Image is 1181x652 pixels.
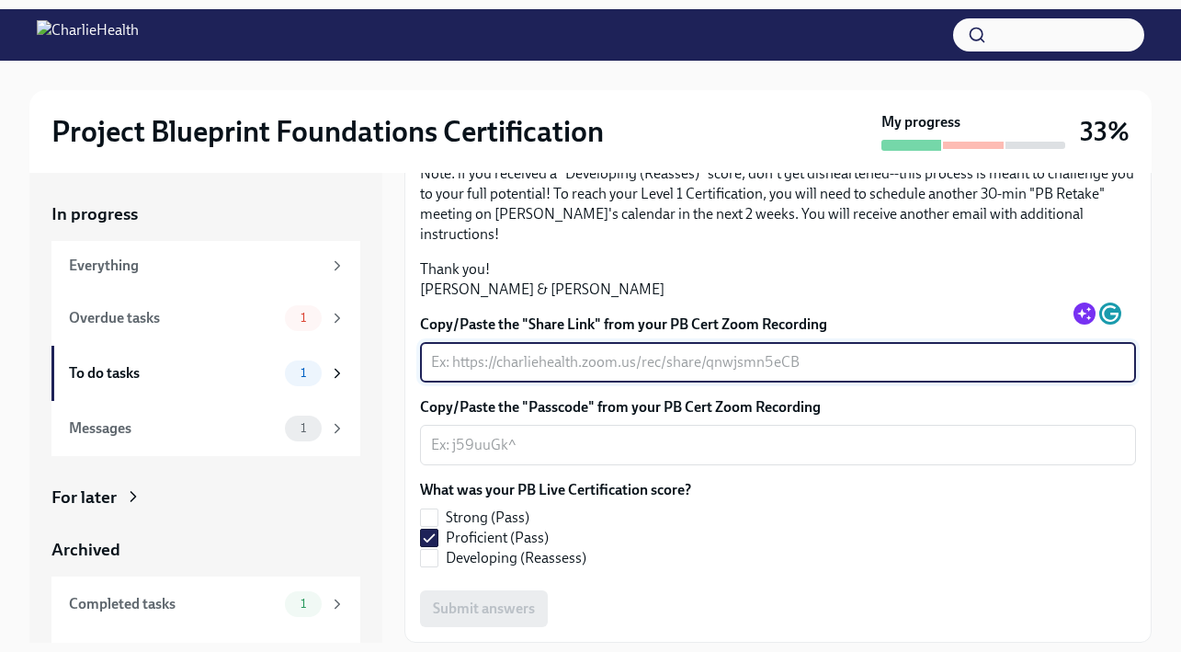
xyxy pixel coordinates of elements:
[51,241,360,291] a: Everything
[1073,303,1096,325] ga: Rephrase
[51,577,360,632] a: Completed tasks1
[51,346,360,401] a: To do tasks1
[420,315,1136,335] label: Copy/Paste the "Share Link" from your PB Cert Zoom Recording
[420,259,1136,300] p: Thank you! [PERSON_NAME] & [PERSON_NAME]
[51,486,117,509] div: For later
[51,538,360,562] a: Archived
[420,164,1136,245] p: Note: if you received a "Developing (Reasses)" score, don't get disheartened--this process is mea...
[290,311,317,325] span: 1
[446,528,549,548] span: Proficient (Pass)
[51,113,604,150] h2: Project Blueprint Foundations Certification
[446,508,529,528] span: Strong (Pass)
[290,366,317,380] span: 1
[446,548,586,568] span: Developing (Reassess)
[37,20,139,50] img: CharlieHealth
[69,418,278,439] div: Messages
[420,480,691,500] label: What was your PB Live Certification score?
[69,594,278,614] div: Completed tasks
[51,202,360,226] a: In progress
[881,112,960,132] strong: My progress
[51,486,360,509] a: For later
[69,308,278,328] div: Overdue tasks
[51,401,360,456] a: Messages1
[69,256,322,276] div: Everything
[69,363,278,383] div: To do tasks
[290,421,317,435] span: 1
[290,597,317,611] span: 1
[420,397,1136,418] label: Copy/Paste the "Passcode" from your PB Cert Zoom Recording
[1080,115,1130,148] h3: 33%
[51,291,360,346] a: Overdue tasks1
